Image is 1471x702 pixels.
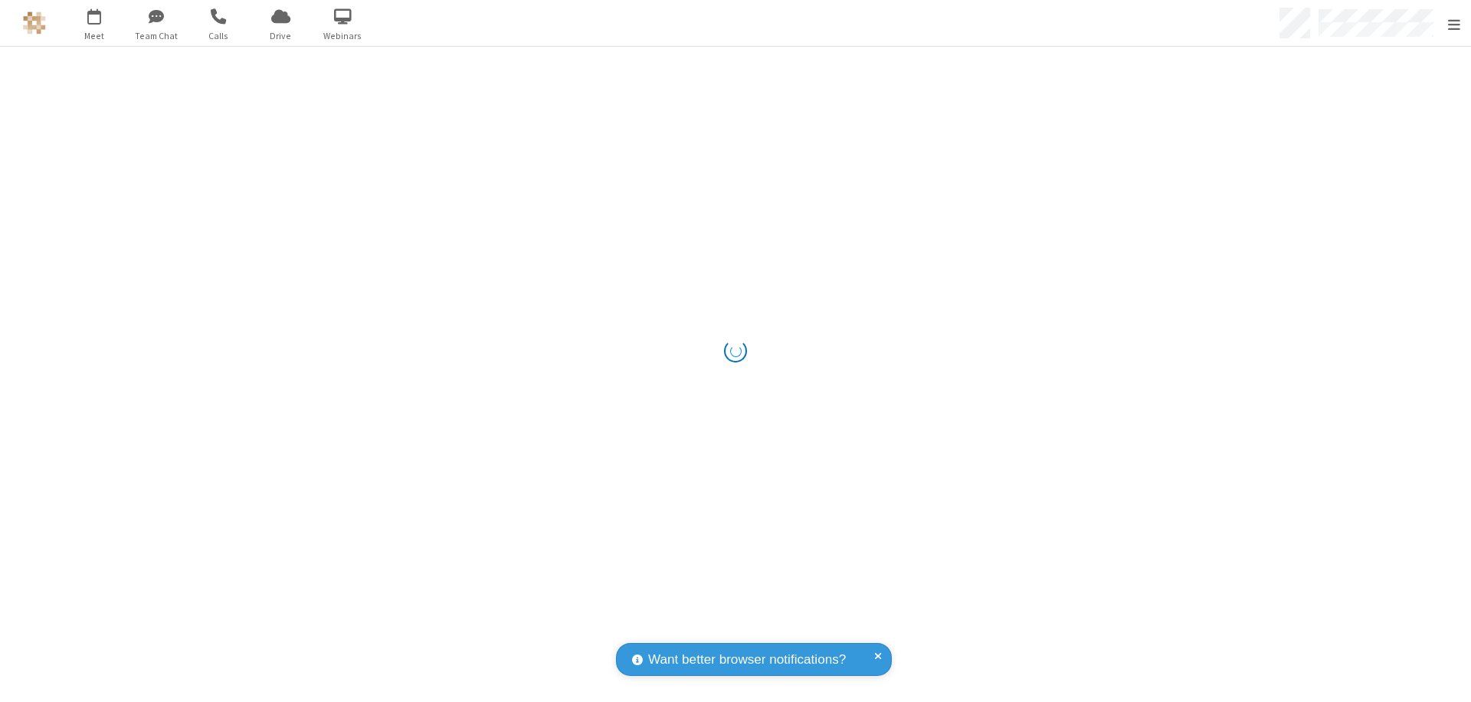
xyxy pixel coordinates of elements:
[648,650,846,670] span: Want better browser notifications?
[314,29,372,43] span: Webinars
[23,11,46,34] img: QA Selenium DO NOT DELETE OR CHANGE
[190,29,247,43] span: Calls
[128,29,185,43] span: Team Chat
[66,29,123,43] span: Meet
[252,29,310,43] span: Drive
